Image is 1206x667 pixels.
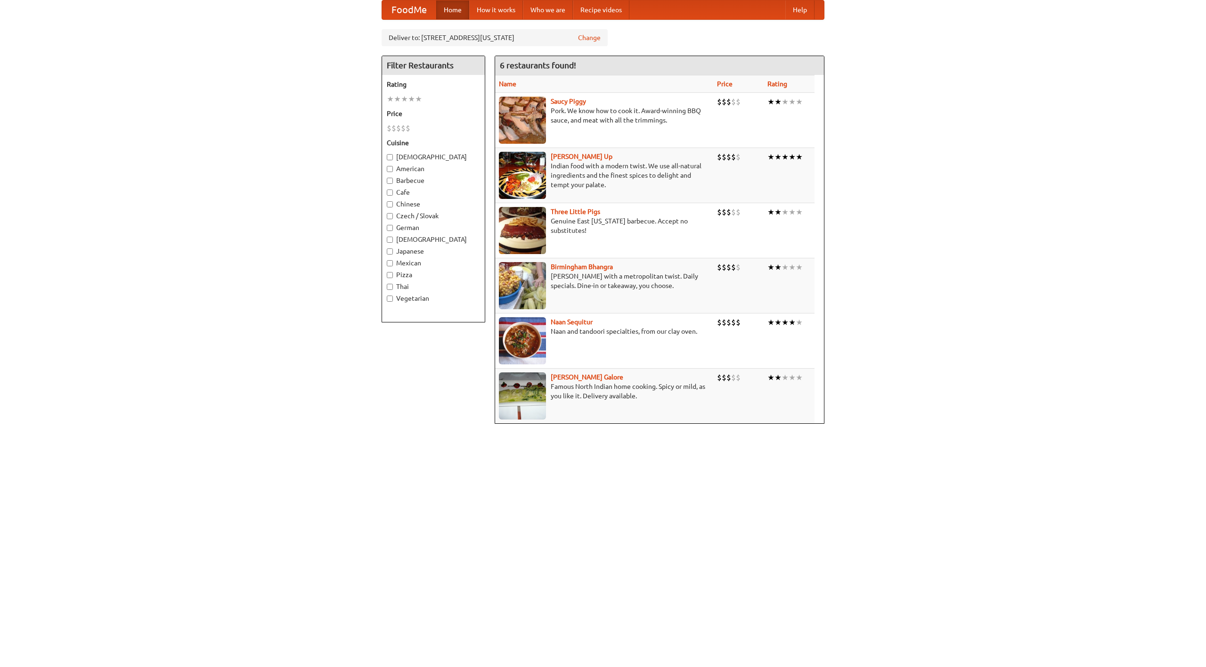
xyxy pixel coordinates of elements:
[387,247,480,256] label: Japanese
[387,284,393,290] input: Thai
[387,211,480,221] label: Czech / Slovak
[782,262,789,272] li: ★
[717,317,722,328] li: $
[500,61,576,70] ng-pluralize: 6 restaurants found!
[387,154,393,160] input: [DEMOGRAPHIC_DATA]
[387,189,393,196] input: Cafe
[767,317,774,328] li: ★
[551,208,600,215] b: Three Little Pigs
[387,94,394,104] li: ★
[391,123,396,133] li: $
[523,0,573,19] a: Who we are
[387,178,393,184] input: Barbecue
[782,207,789,217] li: ★
[717,372,722,383] li: $
[782,97,789,107] li: ★
[396,123,401,133] li: $
[767,372,774,383] li: ★
[785,0,815,19] a: Help
[722,317,726,328] li: $
[415,94,422,104] li: ★
[717,80,733,88] a: Price
[726,152,731,162] li: $
[387,225,393,231] input: German
[736,262,741,272] li: $
[731,317,736,328] li: $
[736,317,741,328] li: $
[796,152,803,162] li: ★
[387,213,393,219] input: Czech / Slovak
[796,262,803,272] li: ★
[736,97,741,107] li: $
[469,0,523,19] a: How it works
[736,207,741,217] li: $
[499,161,709,189] p: Indian food with a modern twist. We use all-natural ingredients and the finest spices to delight ...
[387,248,393,255] input: Japanese
[499,80,516,88] a: Name
[551,318,593,326] a: Naan Sequitur
[387,199,480,209] label: Chinese
[774,97,782,107] li: ★
[551,98,586,105] a: Saucy Piggy
[499,216,709,235] p: Genuine East [US_STATE] barbecue. Accept no substitutes!
[551,153,612,160] a: [PERSON_NAME] Up
[387,294,480,303] label: Vegetarian
[796,317,803,328] li: ★
[408,94,415,104] li: ★
[499,327,709,336] p: Naan and tandoori specialties, from our clay oven.
[789,207,796,217] li: ★
[401,94,408,104] li: ★
[499,262,546,309] img: bhangra.jpg
[767,152,774,162] li: ★
[722,152,726,162] li: $
[789,97,796,107] li: ★
[401,123,406,133] li: $
[551,373,623,381] b: [PERSON_NAME] Galore
[573,0,629,19] a: Recipe videos
[387,223,480,232] label: German
[731,372,736,383] li: $
[789,372,796,383] li: ★
[731,207,736,217] li: $
[499,372,546,420] img: currygalore.jpg
[551,263,613,271] a: Birmingham Bhangra
[499,106,709,125] p: Pork. We know how to cook it. Award-winning BBQ sauce, and meat with all the trimmings.
[387,138,480,148] h5: Cuisine
[499,317,546,364] img: naansequitur.jpg
[774,372,782,383] li: ★
[499,152,546,199] img: curryup.jpg
[382,56,485,75] h4: Filter Restaurants
[387,235,480,244] label: [DEMOGRAPHIC_DATA]
[717,97,722,107] li: $
[726,97,731,107] li: $
[387,272,393,278] input: Pizza
[736,372,741,383] li: $
[767,97,774,107] li: ★
[726,207,731,217] li: $
[722,262,726,272] li: $
[387,260,393,266] input: Mexican
[499,382,709,401] p: Famous North Indian home cooking. Spicy or mild, as you like it. Delivery available.
[796,97,803,107] li: ★
[499,207,546,254] img: littlepigs.jpg
[387,282,480,291] label: Thai
[767,80,787,88] a: Rating
[726,317,731,328] li: $
[736,152,741,162] li: $
[387,201,393,207] input: Chinese
[406,123,410,133] li: $
[387,258,480,268] label: Mexican
[717,262,722,272] li: $
[394,94,401,104] li: ★
[767,207,774,217] li: ★
[382,0,436,19] a: FoodMe
[387,152,480,162] label: [DEMOGRAPHIC_DATA]
[774,207,782,217] li: ★
[722,97,726,107] li: $
[387,188,480,197] label: Cafe
[722,372,726,383] li: $
[731,97,736,107] li: $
